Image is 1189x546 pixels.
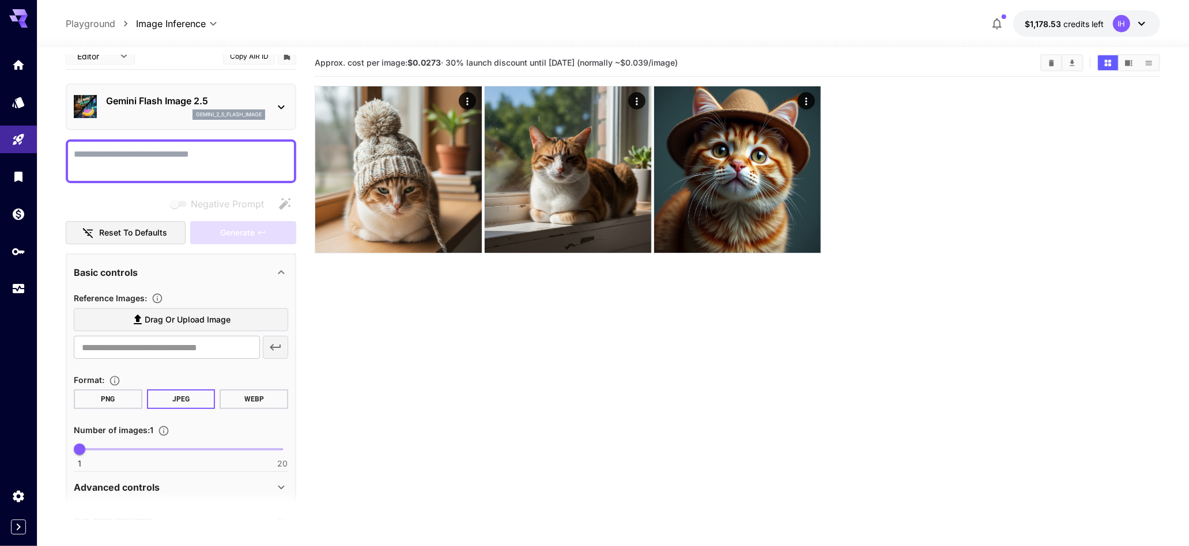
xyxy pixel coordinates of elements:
[145,313,231,327] span: Drag or upload image
[12,58,25,72] div: Home
[459,92,476,109] div: Actions
[628,92,646,109] div: Actions
[74,375,104,385] span: Format :
[11,520,26,534] button: Expand sidebar
[74,473,288,501] div: Advanced controls
[12,489,25,503] div: Settings
[485,86,651,253] img: Z
[147,389,216,409] button: JPEG
[77,50,113,62] span: Editor
[223,48,275,65] button: Copy AIR ID
[1097,54,1160,71] div: Show images in grid viewShow images in video viewShow images in list view
[74,293,147,303] span: Reference Images :
[12,282,25,296] div: Usage
[74,389,142,409] button: PNG
[78,458,81,469] span: 1
[191,197,264,211] span: Negative Prompt
[12,244,25,259] div: API Keys
[66,17,136,31] nav: breadcrumb
[1013,10,1160,37] button: $1,178.52533IH
[315,86,482,253] img: Z
[1025,19,1063,29] span: $1,178.53
[74,308,288,332] label: Drag or upload image
[106,94,265,108] p: Gemini Flash Image 2.5
[147,293,168,304] button: Upload a reference image to guide the result. This is needed for Image-to-Image or Inpainting. Su...
[277,458,288,469] span: 20
[1041,55,1062,70] button: Clear Images
[74,266,138,279] p: Basic controls
[1062,55,1082,70] button: Download All
[74,480,160,494] p: Advanced controls
[1119,55,1139,70] button: Show images in video view
[1040,54,1084,71] div: Clear ImagesDownload All
[798,92,815,109] div: Actions
[1063,19,1104,29] span: credits left
[220,389,288,409] button: WEBP
[1098,55,1118,70] button: Show images in grid view
[12,169,25,184] div: Library
[654,86,821,253] img: 2Q==
[407,58,441,67] b: $0.0273
[74,259,288,286] div: Basic controls
[1113,15,1130,32] div: IH
[104,375,125,386] button: Choose the file format for the output image.
[12,95,25,109] div: Models
[66,17,115,31] a: Playground
[66,221,186,245] button: Reset to defaults
[153,425,174,437] button: Specify how many images to generate in a single request. Each image generation will be charged se...
[12,132,25,147] div: Playground
[1025,18,1104,30] div: $1,178.52533
[196,111,262,119] p: gemini_2_5_flash_image
[74,89,288,124] div: Gemini Flash Image 2.5gemini_2_5_flash_image
[136,17,206,31] span: Image Inference
[282,49,292,63] button: Add to library
[74,425,153,435] span: Number of images : 1
[168,196,273,211] span: Negative prompts are not compatible with the selected model.
[12,207,25,221] div: Wallet
[315,58,678,67] span: Approx. cost per image: · 30% launch discount until [DATE] (normally ~$0.039/image)
[1139,55,1159,70] button: Show images in list view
